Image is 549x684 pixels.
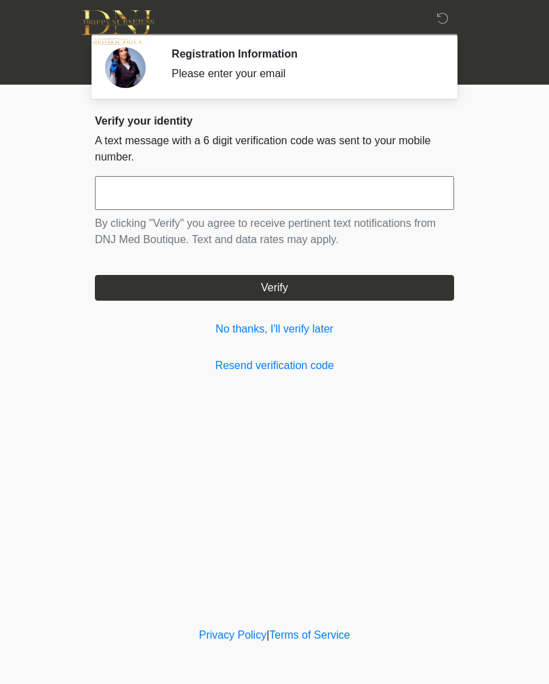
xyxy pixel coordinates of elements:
a: Resend verification code [95,358,454,374]
h2: Verify your identity [95,114,454,127]
img: Agent Avatar [105,47,146,88]
p: By clicking "Verify" you agree to receive pertinent text notifications from DNJ Med Boutique. Tex... [95,215,454,248]
a: No thanks, I'll verify later [95,321,454,337]
a: Terms of Service [269,629,350,641]
div: Please enter your email [171,66,434,82]
p: A text message with a 6 digit verification code was sent to your mobile number. [95,133,454,165]
a: Privacy Policy [199,629,267,641]
img: DNJ Med Boutique Logo [81,10,154,45]
button: Verify [95,275,454,301]
a: | [266,629,269,641]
